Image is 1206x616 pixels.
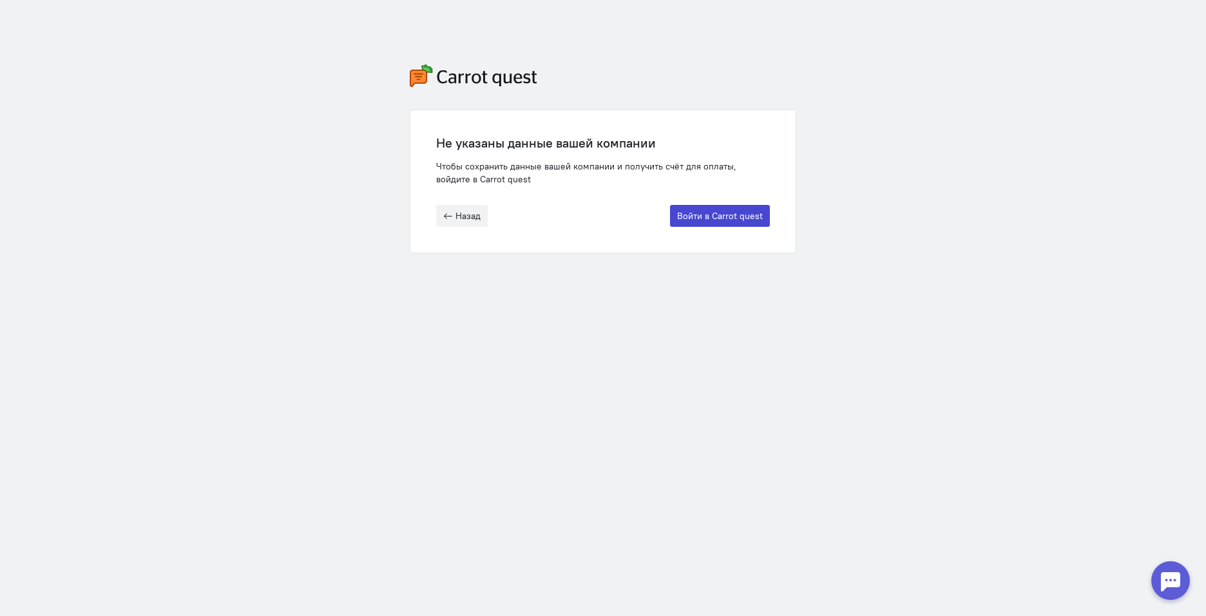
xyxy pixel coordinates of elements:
span: Назад [455,210,481,222]
img: carrot-quest-logo.svg [410,64,537,87]
button: Назад [436,205,488,227]
button: Войти в Carrot quest [670,205,770,227]
div: Не указаны данные вашей компании [436,136,770,150]
div: Чтобы сохранить данные вашей компании и получить счёт для оплаты, войдите в Carrot quest [436,160,770,186]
